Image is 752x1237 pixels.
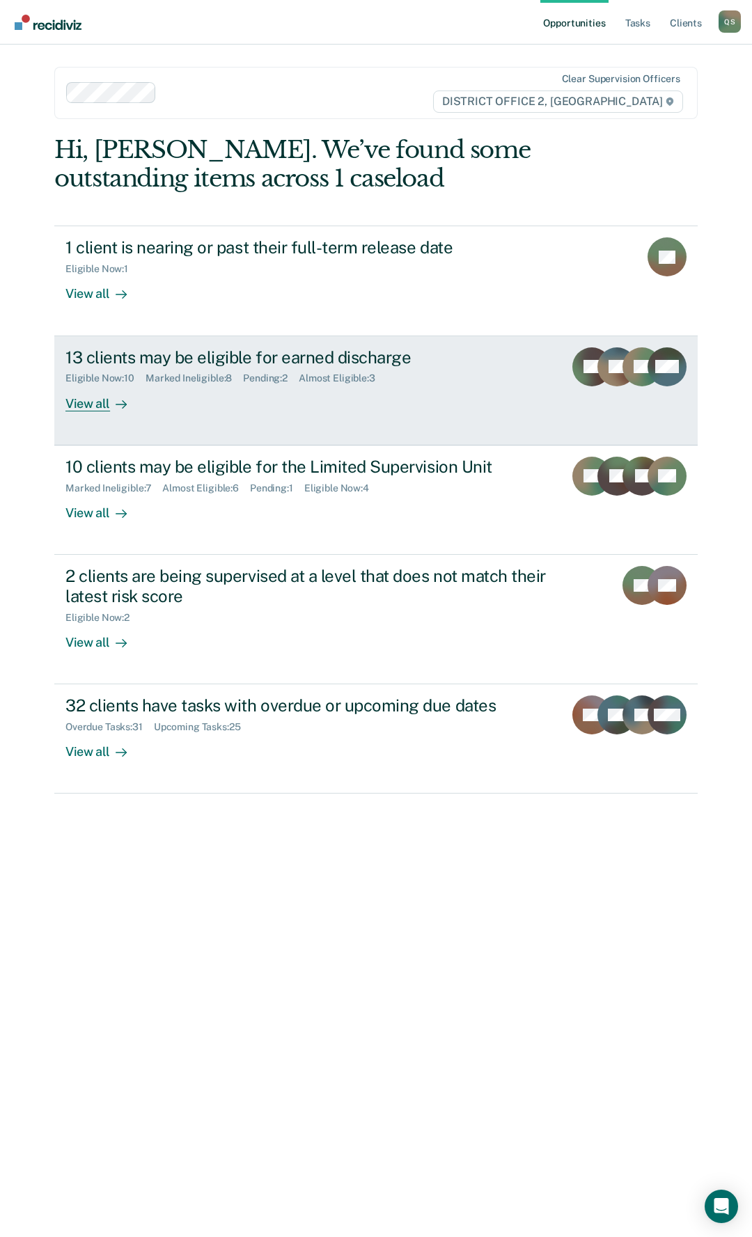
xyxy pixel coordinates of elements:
div: View all [65,384,143,411]
div: View all [65,733,143,760]
div: Q S [719,10,741,33]
a: 1 client is nearing or past their full-term release dateEligible Now:1View all [54,226,698,336]
div: Almost Eligible : 3 [299,372,386,384]
div: 2 clients are being supervised at a level that does not match their latest risk score [65,566,554,606]
div: Pending : 1 [250,482,304,494]
div: Clear supervision officers [562,73,680,85]
div: Marked Ineligible : 8 [146,372,243,384]
div: View all [65,275,143,302]
div: Eligible Now : 10 [65,372,146,384]
a: 32 clients have tasks with overdue or upcoming due datesOverdue Tasks:31Upcoming Tasks:25View all [54,684,698,794]
a: 10 clients may be eligible for the Limited Supervision UnitMarked Ineligible:7Almost Eligible:6Pe... [54,446,698,555]
div: Eligible Now : 1 [65,263,139,275]
div: View all [65,494,143,521]
button: Profile dropdown button [719,10,741,33]
div: 1 client is nearing or past their full-term release date [65,237,554,258]
img: Recidiviz [15,15,81,30]
div: Almost Eligible : 6 [162,482,250,494]
div: 10 clients may be eligible for the Limited Supervision Unit [65,457,553,477]
div: Eligible Now : 2 [65,612,141,624]
div: Upcoming Tasks : 25 [154,721,252,733]
span: DISTRICT OFFICE 2, [GEOGRAPHIC_DATA] [433,90,683,113]
div: View all [65,623,143,650]
div: 13 clients may be eligible for earned discharge [65,347,553,368]
div: Overdue Tasks : 31 [65,721,154,733]
div: Marked Ineligible : 7 [65,482,162,494]
a: 2 clients are being supervised at a level that does not match their latest risk scoreEligible Now... [54,555,698,684]
div: Pending : 2 [243,372,299,384]
div: Hi, [PERSON_NAME]. We’ve found some outstanding items across 1 caseload [54,136,569,193]
div: Open Intercom Messenger [705,1190,738,1223]
a: 13 clients may be eligible for earned dischargeEligible Now:10Marked Ineligible:8Pending:2Almost ... [54,336,698,446]
div: 32 clients have tasks with overdue or upcoming due dates [65,695,553,716]
div: Eligible Now : 4 [304,482,380,494]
